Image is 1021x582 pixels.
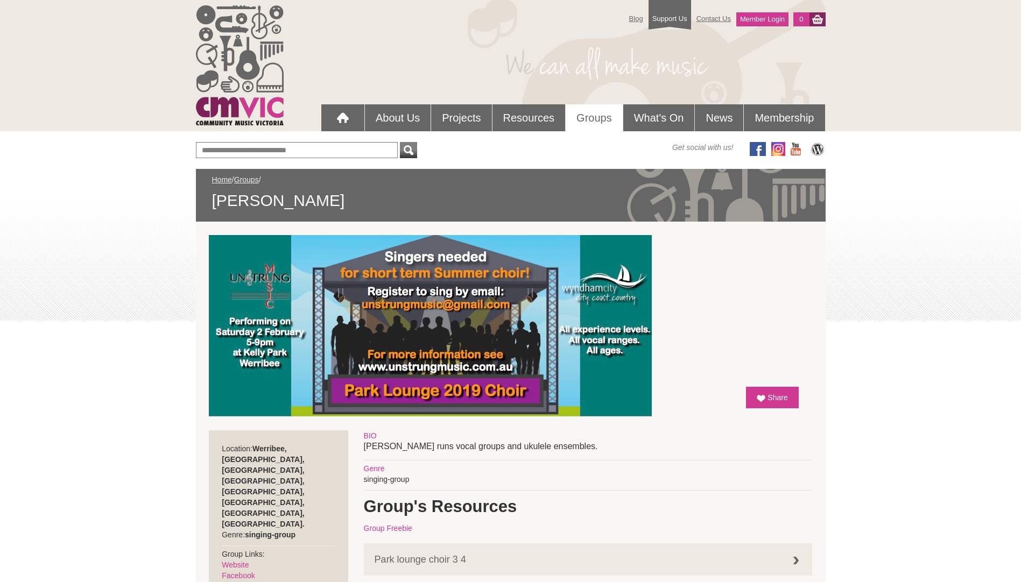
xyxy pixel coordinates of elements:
[364,463,812,474] div: Genre
[196,5,284,125] img: cmvic_logo.png
[245,530,295,539] strong: singing-group
[771,142,785,156] img: icon-instagram.png
[212,190,809,211] span: [PERSON_NAME]
[431,104,491,131] a: Projects
[492,104,566,131] a: Resources
[234,175,259,184] a: Groups
[691,9,736,28] a: Contact Us
[809,142,826,156] img: CMVic Blog
[364,543,812,576] a: Park lounge choir 3 4
[566,104,623,131] a: Groups
[624,9,649,28] a: Blog
[365,104,431,131] a: About Us
[695,104,743,131] a: News
[222,444,304,528] strong: Werribee, [GEOGRAPHIC_DATA], [GEOGRAPHIC_DATA], [GEOGRAPHIC_DATA], [GEOGRAPHIC_DATA], [GEOGRAPHIC...
[212,175,232,184] a: Home
[364,523,812,534] div: Group Freebie
[222,571,255,580] a: Facebook
[746,387,798,408] a: Share
[364,496,812,517] h1: Group's Resources
[209,235,652,417] img: Steph Payne
[672,142,734,153] span: Get social with us!
[736,12,788,26] a: Member Login
[364,430,812,441] div: BIO
[364,441,812,452] p: [PERSON_NAME] runs vocal groups and ukulele ensembles.
[222,560,249,569] a: Website
[212,174,809,211] div: / /
[793,12,809,26] a: 0
[623,104,695,131] a: What's On
[744,104,825,131] a: Membership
